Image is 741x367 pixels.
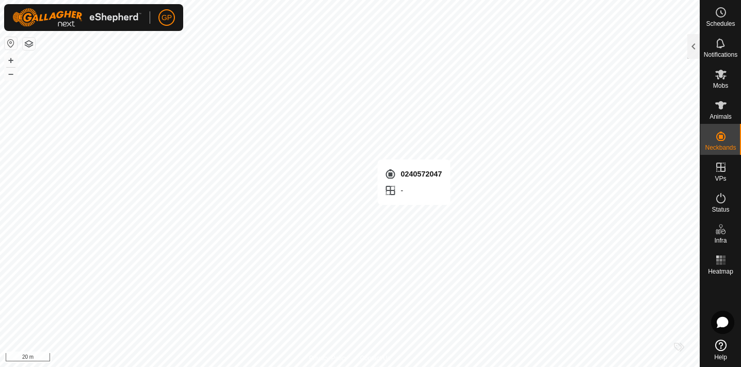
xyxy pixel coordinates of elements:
span: Neckbands [705,145,736,151]
a: Privacy Policy [309,354,348,363]
button: + [5,54,17,67]
span: VPs [715,175,726,182]
button: – [5,68,17,80]
span: Schedules [706,21,735,27]
div: - [384,184,442,197]
span: Status [712,206,729,213]
span: Notifications [704,52,737,58]
span: Help [714,354,727,360]
span: Heatmap [708,268,733,275]
span: Infra [714,237,727,244]
img: Gallagher Logo [12,8,141,27]
span: Animals [710,114,732,120]
button: Reset Map [5,37,17,50]
span: Mobs [713,83,728,89]
button: Map Layers [23,38,35,50]
a: Contact Us [360,354,391,363]
div: 0240572047 [384,168,442,180]
a: Help [700,336,741,364]
span: GP [162,12,172,23]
